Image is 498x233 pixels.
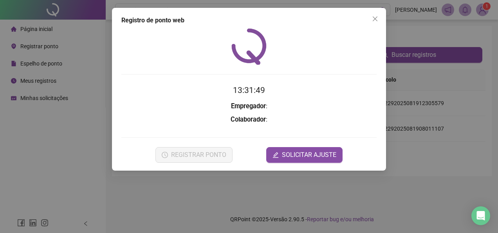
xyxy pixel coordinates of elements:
strong: Colaborador [231,116,266,123]
button: REGISTRAR PONTO [155,147,233,163]
h3: : [121,115,377,125]
h3: : [121,101,377,111]
img: QRPoint [231,28,267,65]
button: editSOLICITAR AJUSTE [266,147,343,163]
div: Open Intercom Messenger [471,206,490,225]
button: Close [369,13,381,25]
span: edit [272,152,279,158]
strong: Empregador [231,102,266,110]
span: close [372,16,378,22]
div: Registro de ponto web [121,16,377,25]
span: SOLICITAR AJUSTE [282,150,336,160]
time: 13:31:49 [233,86,265,95]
